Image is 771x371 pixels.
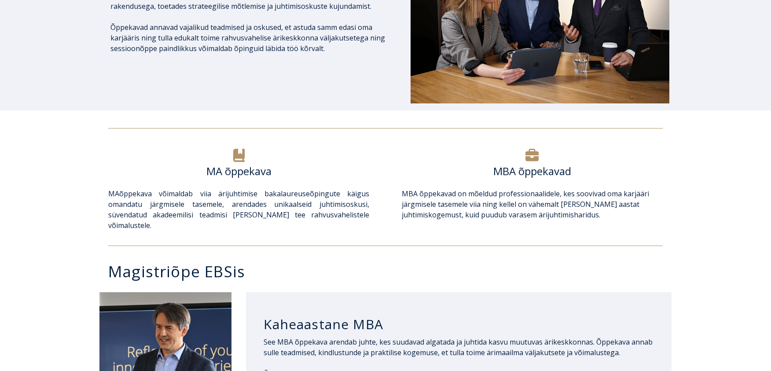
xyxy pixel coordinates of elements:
[264,316,654,333] h3: Kaheaastane MBA
[402,188,663,220] p: õppekavad on mõeldud professionaalidele, kes soovivad oma karjääri järgmisele tasemele viia ning ...
[402,189,418,198] a: MBA
[108,189,369,230] span: õppekava võimaldab viia ärijuhtimise bakalaureuseõpingute käigus omandatu järgmisele tasemele, ar...
[264,337,654,358] p: See MBA õppekava arendab juhte, kes suudavad algatada ja juhtida kasvu muutuvas ärikeskkonnas. Õp...
[108,189,119,198] a: MA
[110,22,387,54] p: Õppekavad annavad vajalikud teadmised ja oskused, et astuda samm edasi oma karjääris ning tulla e...
[108,165,369,178] h6: MA õppekava
[402,165,663,178] h6: MBA õppekavad
[108,264,672,279] h3: Magistriõpe EBSis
